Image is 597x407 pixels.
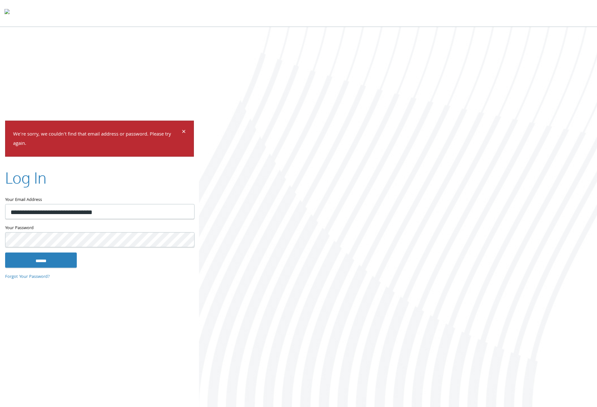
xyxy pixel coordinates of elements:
a: Forgot Your Password? [5,273,50,280]
label: Your Password [5,224,194,232]
h2: Log In [5,167,46,188]
span: × [182,126,186,139]
p: We're sorry, we couldn't find that email address or password. Please try again. [13,130,181,149]
button: Dismiss alert [182,129,186,137]
img: todyl-logo-dark.svg [4,7,10,20]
